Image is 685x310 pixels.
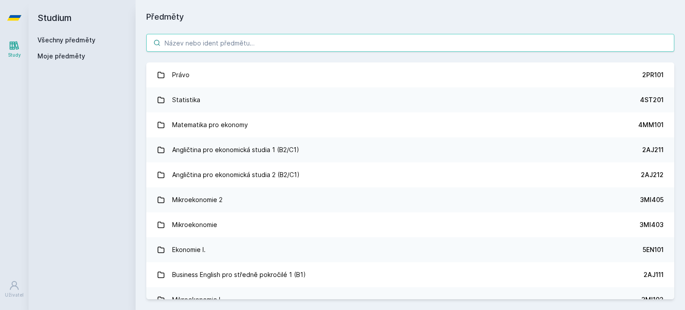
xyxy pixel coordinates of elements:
div: Study [8,52,21,58]
a: Mikroekonomie 2 3MI405 [146,187,674,212]
div: 4ST201 [640,95,664,104]
div: 2AJ111 [644,270,664,279]
div: Uživatel [5,292,24,298]
div: Angličtina pro ekonomická studia 2 (B2/C1) [172,166,300,184]
div: 2PR101 [642,70,664,79]
div: Angličtina pro ekonomická studia 1 (B2/C1) [172,141,299,159]
div: Matematika pro ekonomy [172,116,248,134]
div: Mikroekonomie 2 [172,191,223,209]
div: Právo [172,66,190,84]
a: Všechny předměty [37,36,95,44]
div: Business English pro středně pokročilé 1 (B1) [172,266,306,284]
a: Matematika pro ekonomy 4MM101 [146,112,674,137]
a: Mikroekonomie 3MI403 [146,212,674,237]
input: Název nebo ident předmětu… [146,34,674,52]
a: Business English pro středně pokročilé 1 (B1) 2AJ111 [146,262,674,287]
div: 3MI102 [641,295,664,304]
div: Mikroekonomie [172,216,217,234]
div: 4MM101 [638,120,664,129]
a: Study [2,36,27,63]
div: Mikroekonomie I [172,291,220,309]
div: Statistika [172,91,200,109]
h1: Předměty [146,11,674,23]
a: Statistika 4ST201 [146,87,674,112]
div: 2AJ212 [641,170,664,179]
div: 2AJ211 [642,145,664,154]
span: Moje předměty [37,52,85,61]
a: Ekonomie I. 5EN101 [146,237,674,262]
a: Právo 2PR101 [146,62,674,87]
a: Angličtina pro ekonomická studia 2 (B2/C1) 2AJ212 [146,162,674,187]
div: 3MI405 [640,195,664,204]
a: Angličtina pro ekonomická studia 1 (B2/C1) 2AJ211 [146,137,674,162]
div: Ekonomie I. [172,241,206,259]
div: 5EN101 [643,245,664,254]
a: Uživatel [2,276,27,303]
div: 3MI403 [640,220,664,229]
